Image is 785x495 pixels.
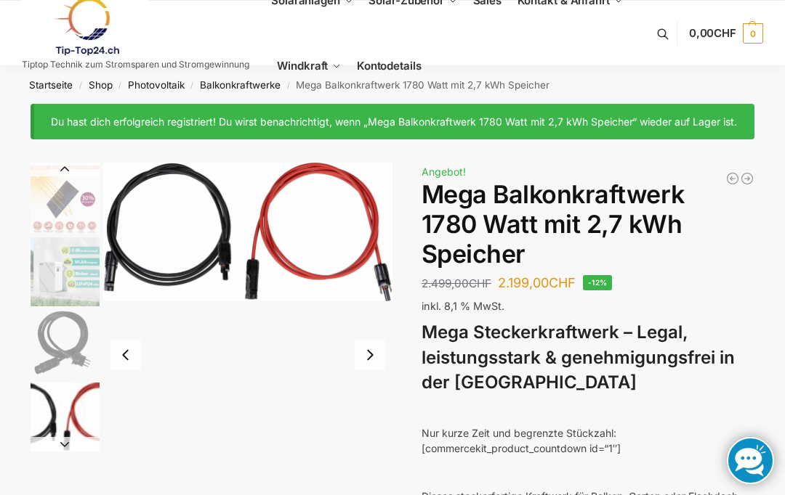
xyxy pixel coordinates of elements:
span: Kontodetails [357,59,422,73]
a: Windkraft [271,33,347,99]
img: BDS1000 [392,163,682,380]
span: Windkraft [277,59,328,73]
li: 4 / 9 [27,163,100,235]
span: CHF [469,277,491,290]
li: 5 / 9 [27,235,100,308]
a: 0,00CHF 0 [689,12,763,55]
li: 8 / 9 [392,163,682,380]
span: inkl. 8,1 % MwSt. [422,300,504,312]
img: Leise und Wartungsfrei [31,237,100,306]
p: Tiptop Technik zum Stromsparen und Stromgewinnung [22,60,249,69]
li: 6 / 9 [27,308,100,380]
img: Anschlusskabel-3meter [31,310,100,379]
a: Startseite [29,79,73,91]
img: Bificial 30 % mehr Leistung [31,165,100,234]
li: 7 / 9 [103,163,392,300]
span: -12% [583,275,613,290]
div: Du hast dich erfolgreich registriert! Du wirst benachrichtigt, wenn „Mega Balkonkraftwerk 1780 Wa... [31,104,754,139]
a: Balkonkraftwerke [200,79,281,91]
span: 0 [743,23,763,44]
a: Photovoltaik [128,79,185,91]
img: Anschlusskabel [31,382,100,451]
bdi: 2.199,00 [498,275,576,290]
strong: Mega Steckerkraftwerk – Legal, leistungsstark & genehmigungsfrei in der [GEOGRAPHIC_DATA] [422,322,735,393]
img: Anschlusskabel [103,163,392,300]
a: Shop [89,79,113,91]
button: Previous slide [31,162,100,176]
bdi: 2.499,00 [422,277,491,290]
span: / [185,80,200,91]
button: Next slide [31,437,100,451]
span: Angebot! [422,165,466,178]
a: Balkonkraftwerk 600/810 Watt Fullblack [725,171,740,186]
a: Kontodetails [351,33,427,99]
span: CHF [714,26,736,40]
h1: Mega Balkonkraftwerk 1780 Watt mit 2,7 kWh Speicher [422,180,754,269]
button: Next slide [355,340,385,370]
span: / [113,80,128,91]
span: 0,00 [689,26,736,40]
a: 890/600 Watt Solarkraftwerk + 2,7 KW Batteriespeicher Genehmigungsfrei [740,171,754,186]
li: 7 / 9 [27,380,100,453]
span: CHF [549,275,576,290]
p: Nur kurze Zeit und begrenzte Stückzahl: [commercekit_product_countdown id=“1″] [422,425,754,456]
button: Previous slide [110,340,141,370]
span: / [73,80,88,91]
